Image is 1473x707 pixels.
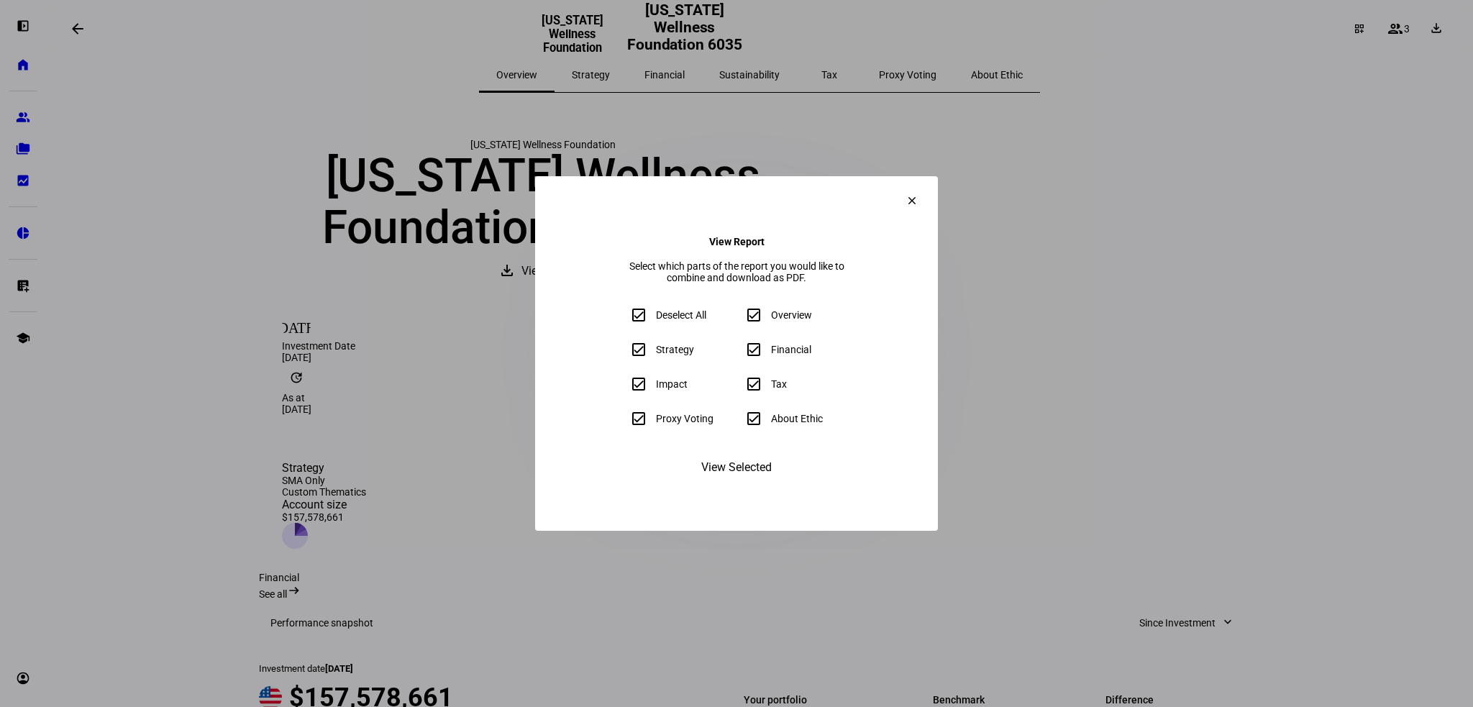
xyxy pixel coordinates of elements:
mat-icon: clear [906,194,918,207]
div: Proxy Voting [656,413,713,424]
div: Tax [771,378,787,390]
div: Financial [771,344,811,355]
div: Overview [771,309,812,321]
div: About Ethic [771,413,823,424]
h4: View Report [709,236,765,247]
div: Impact [656,378,688,390]
div: Strategy [656,344,694,355]
button: View Selected [681,450,792,485]
span: View Selected [701,450,772,485]
div: Select which parts of the report you would like to combine and download as PDF. [621,260,852,283]
div: Deselect All [656,309,706,321]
